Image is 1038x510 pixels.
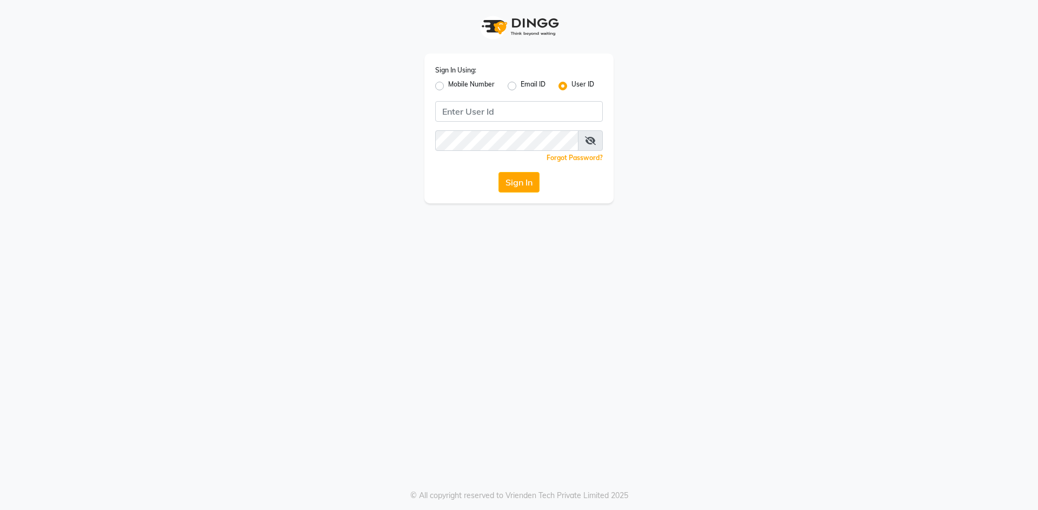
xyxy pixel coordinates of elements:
button: Sign In [498,172,540,193]
label: Email ID [521,80,545,92]
label: Sign In Using: [435,65,476,75]
img: logo1.svg [476,11,562,43]
a: Forgot Password? [547,154,603,162]
input: Username [435,101,603,122]
label: Mobile Number [448,80,495,92]
label: User ID [571,80,594,92]
input: Username [435,130,578,151]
